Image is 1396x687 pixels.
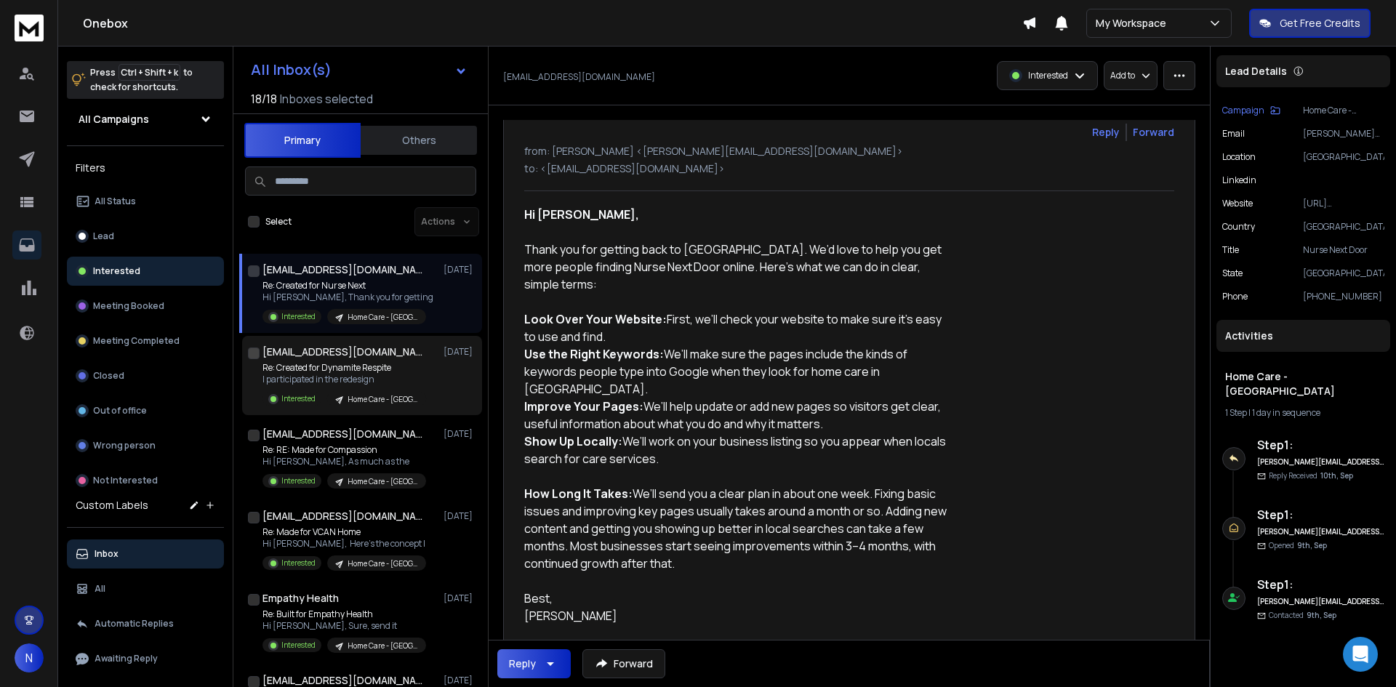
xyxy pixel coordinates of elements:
span: 9th, Sep [1307,610,1336,620]
strong: Improve Your Pages: [524,398,643,414]
p: I participated in the redesign [262,374,426,385]
p: website [1222,198,1253,209]
p: Interested [281,311,316,322]
p: Re: Made for VCAN Home [262,526,426,538]
span: 9th, Sep [1297,540,1327,550]
p: Interested [281,475,316,486]
p: [GEOGRAPHIC_DATA] [1303,151,1384,163]
div: | [1225,407,1381,419]
p: [PERSON_NAME][EMAIL_ADDRESS][DOMAIN_NAME] [1303,128,1384,140]
button: Closed [67,361,224,390]
p: [DATE] [444,510,476,522]
div: We’ll help update or add new pages so visitors get clear, useful information about what you do an... [524,398,949,433]
p: Re: Built for Empathy Health [262,608,426,620]
p: [DATE] [444,346,476,358]
p: Hi [PERSON_NAME], As much as the [262,456,426,467]
p: Campaign [1222,105,1264,116]
button: Meeting Completed [67,326,224,355]
p: Re: Created for Nurse Next [262,280,433,292]
p: Home Care - [GEOGRAPHIC_DATA] [348,476,417,487]
button: Reply [1092,125,1120,140]
div: Activities [1216,320,1390,352]
p: Phone [1222,291,1248,302]
p: [GEOGRAPHIC_DATA] [1303,221,1384,233]
h6: [PERSON_NAME][EMAIL_ADDRESS][DOMAIN_NAME] [1257,526,1384,537]
h1: All Campaigns [79,112,149,126]
div: First, we’ll check your website to make sure it’s easy to use and find. [524,310,949,345]
p: Hi [PERSON_NAME], Here's the concept I [262,538,426,550]
button: Wrong person [67,431,224,460]
h1: Empathy Health [262,591,339,606]
p: Hi [PERSON_NAME], Sure, send it [262,620,426,632]
p: Contacted [1269,610,1336,621]
p: Home Care - [GEOGRAPHIC_DATA] [348,312,417,323]
p: Automatic Replies [95,618,174,630]
p: Interested [1028,70,1068,81]
span: 1 day in sequence [1252,406,1320,419]
p: Nurse Next Door [1303,244,1384,256]
p: Re: Created for Dynamite Respite [262,362,426,374]
h1: [EMAIL_ADDRESS][DOMAIN_NAME] [262,345,422,359]
strong: Look Over Your Website: [524,311,667,327]
button: Reply [497,649,571,678]
div: We’ll work on your business listing so you appear when locals search for care services. [524,433,949,485]
p: Home Care - [GEOGRAPHIC_DATA] [1303,105,1384,116]
button: N [15,643,44,672]
div: Thank you for getting back to [GEOGRAPHIC_DATA]. We’d love to help you get more people finding Nu... [524,241,949,310]
strong: Show Up Locally: [524,433,622,449]
strong: Use the Right Keywords: [524,346,664,362]
h6: [PERSON_NAME][EMAIL_ADDRESS][DOMAIN_NAME] [1257,596,1384,607]
p: My Workspace [1096,16,1172,31]
p: Get Free Credits [1280,16,1360,31]
h6: Step 1 : [1257,576,1384,593]
p: Home Care - [GEOGRAPHIC_DATA] [348,640,417,651]
p: [DATE] [444,675,476,686]
h1: [EMAIL_ADDRESS][DOMAIN_NAME] [262,509,422,523]
span: 18 / 18 [251,90,277,108]
h6: Step 1 : [1257,436,1384,454]
p: Reply Received [1269,470,1353,481]
h6: Step 1 : [1257,506,1384,523]
p: Inbox [95,548,119,560]
button: All Campaigns [67,105,224,134]
p: Out of office [93,405,147,417]
label: Select [265,216,292,228]
p: location [1222,151,1256,163]
p: All [95,583,105,595]
p: [URL][DOMAIN_NAME] [1303,198,1384,209]
p: to: <[EMAIL_ADDRESS][DOMAIN_NAME]> [524,161,1174,176]
p: Home Care - [GEOGRAPHIC_DATA] [348,558,417,569]
div: We’ll make sure the pages include the kinds of keywords people type into Google when they look fo... [524,345,949,398]
span: 1 Step [1225,406,1247,419]
p: [GEOGRAPHIC_DATA] [1303,268,1384,279]
p: [DATE] [444,264,476,276]
button: Others [361,124,477,156]
h1: [EMAIL_ADDRESS][DOMAIN_NAME] [262,427,422,441]
h6: [PERSON_NAME][EMAIL_ADDRESS][DOMAIN_NAME] [1257,457,1384,467]
h1: All Inbox(s) [251,63,332,77]
p: [DATE] [444,592,476,604]
button: Inbox [67,539,224,569]
p: Wrong person [93,440,156,451]
h3: Inboxes selected [280,90,373,108]
strong: How Long It Takes: [524,486,633,502]
p: Re: RE: Made for Compassion [262,444,426,456]
button: All Inbox(s) [239,55,479,84]
button: Meeting Booked [67,292,224,321]
button: All Status [67,187,224,216]
p: Awaiting Reply [95,653,158,664]
button: Automatic Replies [67,609,224,638]
div: Open Intercom Messenger [1343,637,1378,672]
button: Lead [67,222,224,251]
button: Campaign [1222,105,1280,116]
p: Interested [281,393,316,404]
img: logo [15,15,44,41]
p: country [1222,221,1255,233]
p: [PHONE_NUMBER] [1303,291,1384,302]
span: Ctrl + Shift + k [119,64,180,81]
p: Interested [281,558,316,569]
p: Press to check for shortcuts. [90,65,193,95]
